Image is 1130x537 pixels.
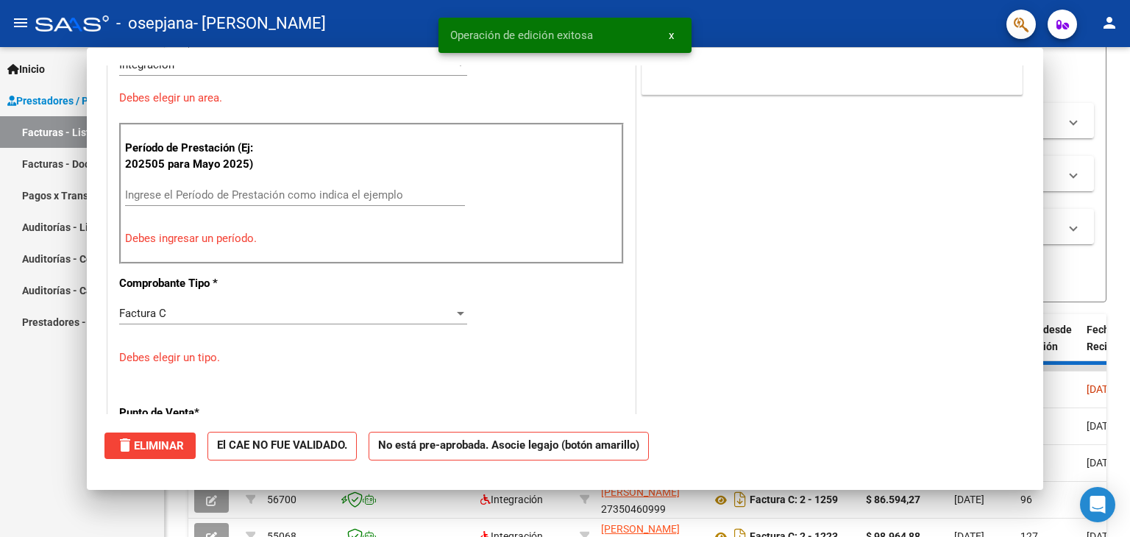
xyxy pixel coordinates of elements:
[116,7,193,40] span: - osepjana
[119,349,624,366] p: Debes elegir un tipo.
[1087,420,1117,432] span: [DATE]
[1087,457,1117,469] span: [DATE]
[193,7,326,40] span: - [PERSON_NAME]
[669,29,674,42] span: x
[1101,14,1118,32] mat-icon: person
[125,140,273,173] p: Período de Prestación (Ej: 202505 para Mayo 2025)
[125,230,618,247] p: Debes ingresar un período.
[601,486,680,498] span: [PERSON_NAME]
[954,494,984,505] span: [DATE]
[601,484,700,515] div: 27350460999
[750,494,838,506] strong: Factura C: 2 - 1259
[7,93,141,109] span: Prestadores / Proveedores
[480,494,543,505] span: Integración
[267,494,296,505] span: 56700
[1087,383,1117,395] span: [DATE]
[731,488,750,511] i: Descargar documento
[104,433,196,459] button: Eliminar
[116,436,134,454] mat-icon: delete
[1014,314,1081,379] datatable-header-cell: Días desde Emisión
[657,22,686,49] button: x
[119,90,624,107] p: Debes elegir un area.
[119,275,271,292] p: Comprobante Tipo *
[1087,324,1128,352] span: Fecha Recibido
[119,405,271,422] p: Punto de Venta
[369,432,649,460] strong: No está pre-aprobada. Asocie legajo (botón amarillo)
[601,523,680,535] span: [PERSON_NAME]
[119,307,166,320] span: Factura C
[1020,494,1032,505] span: 96
[116,439,184,452] span: Eliminar
[866,494,920,505] strong: $ 86.594,27
[207,432,357,460] strong: El CAE NO FUE VALIDADO.
[12,14,29,32] mat-icon: menu
[450,28,593,43] span: Operación de edición exitosa
[7,61,45,77] span: Inicio
[119,58,174,71] span: Integración
[1020,324,1072,352] span: Días desde Emisión
[1080,487,1115,522] div: Open Intercom Messenger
